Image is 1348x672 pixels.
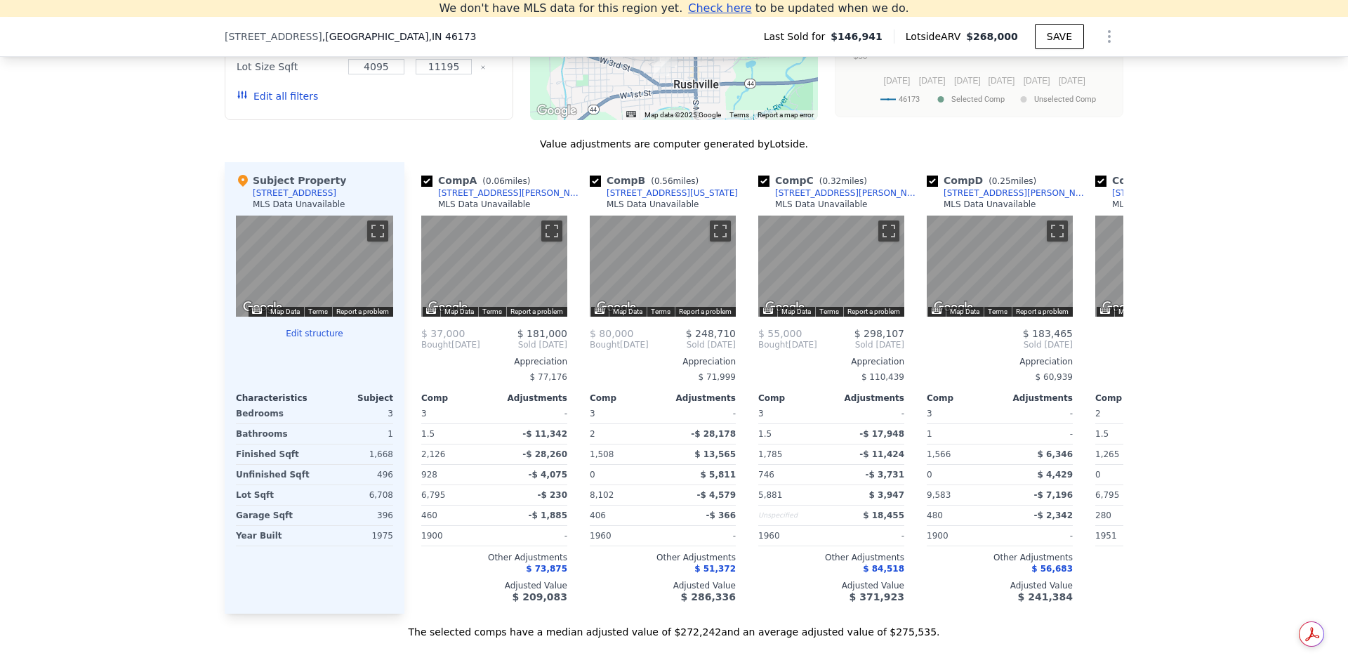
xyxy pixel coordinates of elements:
button: Keyboard shortcuts [932,308,941,314]
span: ( miles) [645,176,704,186]
div: - [834,404,904,423]
div: Adjusted Value [1095,580,1241,591]
div: Street View [421,216,567,317]
span: $ 80,000 [590,328,633,339]
span: 2 [1095,409,1101,419]
button: Map Data [613,307,642,317]
div: [STREET_ADDRESS][PERSON_NAME] [944,187,1090,199]
span: $ 298,107 [854,328,904,339]
span: 6,795 [1095,490,1119,500]
a: Open this area in Google Maps (opens a new window) [239,298,286,317]
div: Subject [315,393,393,404]
span: 480 [927,510,943,520]
div: 1900 [927,526,997,546]
div: 1.5 [421,424,491,444]
div: Map [590,216,736,317]
div: Street View [1095,216,1241,317]
div: Map [421,216,567,317]
div: [STREET_ADDRESS] [253,187,336,199]
button: Toggle fullscreen view [367,220,388,242]
div: Comp [421,393,494,404]
div: Other Adjustments [758,552,904,563]
text: [DATE] [1024,76,1050,86]
text: Unselected Comp [1034,95,1096,104]
span: 460 [421,510,437,520]
span: Bought [421,339,451,350]
div: Comp B [590,173,704,187]
div: Garage Sqft [236,506,312,525]
div: 396 [317,506,393,525]
span: Sold [DATE] [927,339,1073,350]
span: 3 [421,409,427,419]
button: Map Data [781,307,811,317]
span: Bought [590,339,620,350]
a: Open this area in Google Maps (opens a new window) [930,298,977,317]
div: - [666,404,736,423]
text: [DATE] [884,76,911,86]
span: 8,102 [590,490,614,500]
div: - [497,526,567,546]
div: 1975 [317,526,393,546]
span: 746 [758,470,774,480]
a: [STREET_ADDRESS][PERSON_NAME] [421,187,584,199]
div: Comp [758,393,831,404]
span: 0 [927,470,932,480]
span: 0.06 [486,176,505,186]
img: Google [930,298,977,317]
div: - [1003,526,1073,546]
span: $ 37,000 [421,328,465,339]
span: -$ 4,075 [529,470,567,480]
div: [DATE] [758,339,817,350]
div: Characteristics [236,393,315,404]
button: Map Data [1118,307,1148,317]
span: ( miles) [814,176,873,186]
div: Other Adjustments [927,552,1073,563]
div: 3 [317,404,393,423]
span: $268,000 [966,31,1018,42]
span: -$ 1,885 [529,510,567,520]
button: Edit all filters [237,89,318,103]
div: Adjusted Value [590,580,736,591]
div: Comp [1095,393,1168,404]
span: -$ 28,178 [691,429,736,439]
span: $ 55,000 [758,328,802,339]
a: Terms [651,308,670,315]
div: - [1003,424,1073,444]
div: Comp C [758,173,873,187]
div: 1 [927,424,997,444]
span: $ 3,947 [869,490,904,500]
div: Unspecified [758,506,828,525]
span: [STREET_ADDRESS] [225,29,322,44]
span: 0.32 [822,176,841,186]
span: ( miles) [477,176,536,186]
div: 1960 [590,526,660,546]
img: Google [1099,298,1145,317]
text: [DATE] [954,76,981,86]
div: Adjustments [1000,393,1073,404]
div: MLS Data Unavailable [1112,199,1205,210]
span: $ 181,000 [517,328,567,339]
span: Check here [688,1,751,15]
div: Comp D [927,173,1042,187]
div: Appreciation [758,356,904,367]
span: Sold [DATE] [1095,339,1241,350]
span: 1,265 [1095,449,1119,459]
button: Toggle fullscreen view [1047,220,1068,242]
span: $ 286,336 [681,591,736,602]
div: 1900 [421,526,491,546]
div: Map [758,216,904,317]
div: MLS Data Unavailable [944,199,1036,210]
span: , [GEOGRAPHIC_DATA] [322,29,477,44]
span: -$ 7,196 [1034,490,1073,500]
span: 1,566 [927,449,951,459]
span: 0 [590,470,595,480]
span: Sold [DATE] [817,339,904,350]
button: Keyboard shortcuts [426,308,436,314]
img: Google [425,298,471,317]
button: Toggle fullscreen view [710,220,731,242]
span: $ 371,923 [850,591,904,602]
div: Adjusted Value [421,580,567,591]
div: [STREET_ADDRESS][PERSON_NAME] [775,187,921,199]
text: [DATE] [1059,76,1085,86]
img: Google [593,298,640,317]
